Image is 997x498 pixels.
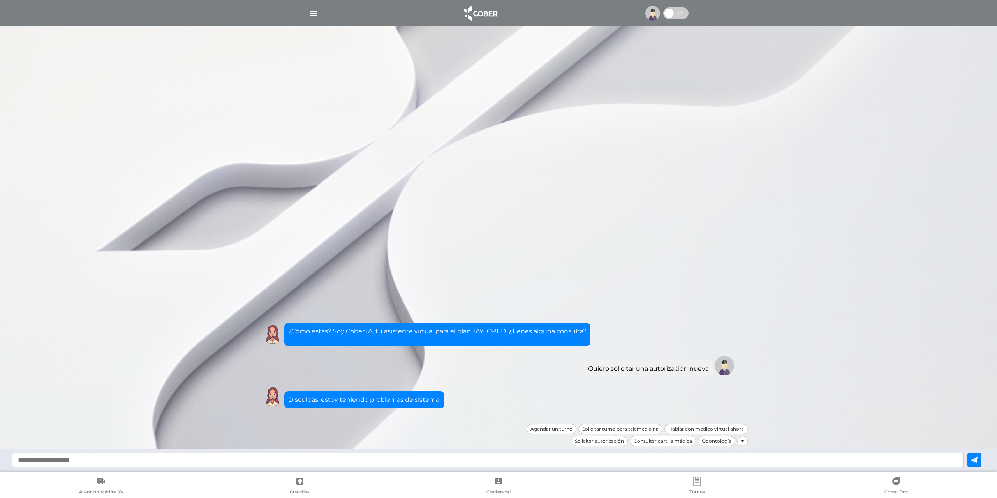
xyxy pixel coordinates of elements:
div: Odontología [698,436,735,446]
span: Turnos [689,489,705,496]
span: Cober Doc [884,489,908,496]
a: Cober Doc [797,477,995,496]
div: Consultar cartilla médica [630,436,696,446]
img: Cober IA [263,387,282,406]
img: logo_cober_home-white.png [460,4,501,23]
img: profile-placeholder.svg [645,6,660,21]
div: Solicitar turno para telemedicina [578,424,662,434]
div: Hablar con médico virtual ahora [664,424,748,434]
span: Atención Médica Ya [79,489,123,496]
div: Quiero solicitar una autorización nueva [588,364,709,373]
a: Turnos [598,477,796,496]
div: Disculpas, estoy teniendo problemas de sistema. [288,395,440,405]
a: Guardias [200,477,399,496]
div: Agendar un turno [527,424,576,434]
img: Cober IA [263,325,282,344]
span: Credencial [486,489,511,496]
span: Guardias [290,489,310,496]
img: Tu imagen [715,356,734,375]
a: Atención Médica Ya [2,477,200,496]
img: Cober_menu-lines-white.svg [308,9,318,18]
p: ¿Cómo estás? Soy Cober IA, tu asistente virtual para el plan TAYLORED. ¿Tienes alguna consulta? [288,327,587,336]
div: Solicitar autorización [571,436,628,446]
a: Credencial [399,477,598,496]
